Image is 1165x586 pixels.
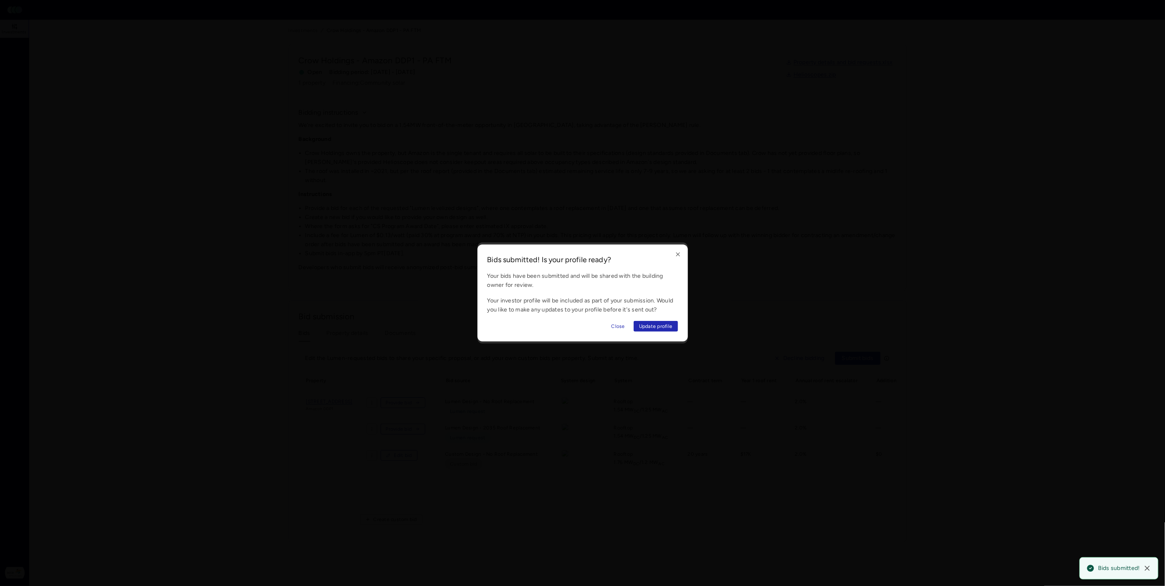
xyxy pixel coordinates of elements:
span: Bids submitted! [1098,564,1140,572]
span: Update profile [639,322,673,330]
span: Close [611,322,625,330]
button: Close [675,251,681,258]
p: Your bids have been submitted and will be shared with the building owner for review. [487,272,678,290]
h2: Bids submitted! Is your profile ready? [487,254,678,265]
p: Your investor profile will be included as part of your submission. Would you like to make any upd... [487,296,678,314]
button: Update profile [634,321,678,332]
button: Close [606,321,630,332]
